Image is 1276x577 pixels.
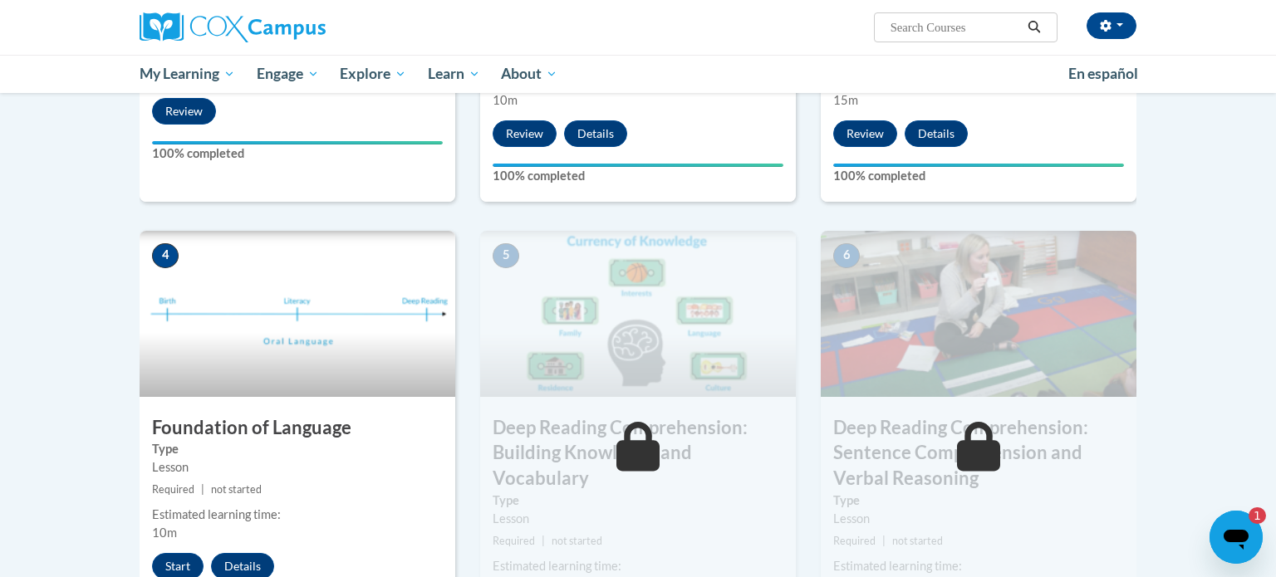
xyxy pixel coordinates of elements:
[493,535,535,547] span: Required
[491,55,569,93] a: About
[329,55,417,93] a: Explore
[493,93,518,107] span: 10m
[493,167,783,185] label: 100% completed
[889,17,1022,37] input: Search Courses
[1233,507,1266,524] iframe: Number of unread messages
[892,535,943,547] span: not started
[1022,17,1047,37] button: Search
[493,120,557,147] button: Review
[257,64,319,84] span: Engage
[833,535,876,547] span: Required
[480,231,796,397] img: Course Image
[152,506,443,524] div: Estimated learning time:
[152,458,443,477] div: Lesson
[152,440,443,458] label: Type
[480,415,796,491] h3: Deep Reading Comprehension: Building Knowledge and Vocabulary
[246,55,330,93] a: Engage
[140,12,326,42] img: Cox Campus
[493,243,519,268] span: 5
[152,141,443,144] div: Your progress
[833,164,1124,167] div: Your progress
[564,120,627,147] button: Details
[542,535,545,547] span: |
[833,557,1124,575] div: Estimated learning time:
[501,64,557,84] span: About
[140,231,455,397] img: Course Image
[493,557,783,575] div: Estimated learning time:
[833,510,1124,528] div: Lesson
[152,243,179,268] span: 4
[1210,511,1263,564] iframe: Button to launch messaging window, 1 unread message
[140,12,455,42] a: Cox Campus
[152,144,443,163] label: 100% completed
[340,64,406,84] span: Explore
[152,98,216,125] button: Review
[821,231,1136,397] img: Course Image
[140,64,235,84] span: My Learning
[129,55,246,93] a: My Learning
[152,483,194,496] span: Required
[833,93,858,107] span: 15m
[1087,12,1136,39] button: Account Settings
[1058,56,1149,91] a: En español
[833,120,897,147] button: Review
[417,55,491,93] a: Learn
[905,120,968,147] button: Details
[201,483,204,496] span: |
[493,164,783,167] div: Your progress
[882,535,886,547] span: |
[115,55,1161,93] div: Main menu
[1068,65,1138,82] span: En español
[552,535,602,547] span: not started
[821,415,1136,491] h3: Deep Reading Comprehension: Sentence Comprehension and Verbal Reasoning
[493,510,783,528] div: Lesson
[152,526,177,540] span: 10m
[211,483,262,496] span: not started
[833,243,860,268] span: 6
[833,491,1124,510] label: Type
[833,167,1124,185] label: 100% completed
[493,491,783,510] label: Type
[140,415,455,441] h3: Foundation of Language
[428,64,480,84] span: Learn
